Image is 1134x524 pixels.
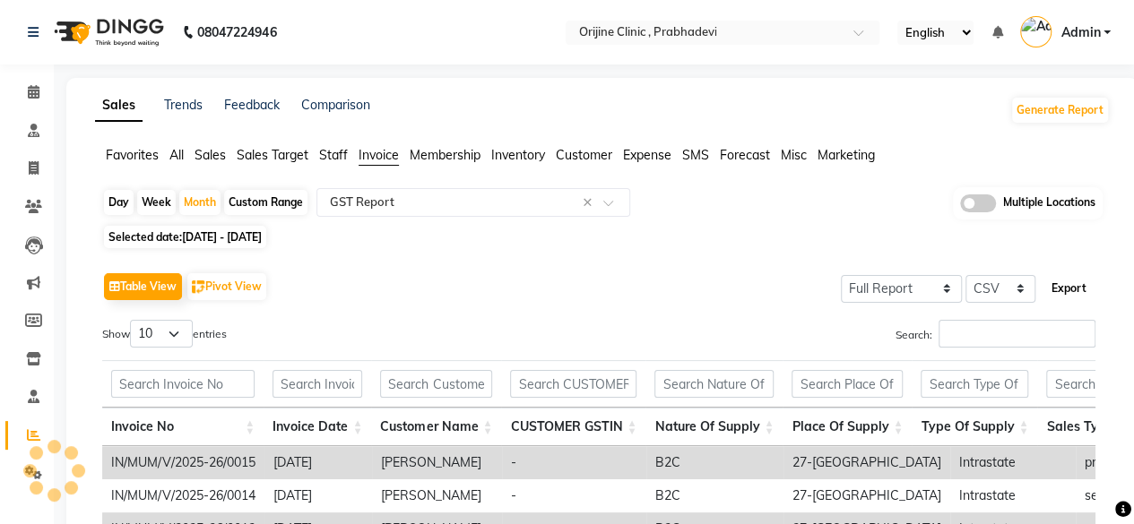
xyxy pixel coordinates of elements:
th: Invoice Date: activate to sort column ascending [264,408,371,446]
span: Membership [410,147,480,163]
th: CUSTOMER GSTIN: activate to sort column ascending [501,408,645,446]
td: [PERSON_NAME] [372,479,502,512]
img: pivot.png [192,280,205,294]
td: - [502,479,646,512]
input: Search Sales Type [1046,370,1127,398]
th: Nature Of Supply: activate to sort column ascending [645,408,783,446]
td: [DATE] [264,446,372,479]
input: Search CUSTOMER GSTIN [510,370,636,398]
span: Marketing [818,147,875,163]
span: Forecast [720,147,770,163]
input: Search Invoice No [111,370,255,398]
td: B2C [646,479,783,512]
span: Multiple Locations [1003,194,1095,212]
input: Search Nature Of Supply [654,370,774,398]
td: B2C [646,446,783,479]
input: Search Customer Name [380,370,492,398]
span: Inventory [491,147,545,163]
td: Intrastate [950,479,1076,512]
td: IN/MUM/V/2025-26/0015 [102,446,264,479]
div: Month [179,190,221,215]
input: Search Invoice Date [273,370,362,398]
span: Selected date: [104,226,266,248]
span: Staff [319,147,348,163]
th: Type Of Supply: activate to sort column ascending [912,408,1037,446]
img: logo [46,7,169,57]
input: Search: [939,320,1095,348]
button: Pivot View [187,273,266,300]
th: Invoice No: activate to sort column ascending [102,408,264,446]
td: 27-[GEOGRAPHIC_DATA] [783,446,950,479]
td: [PERSON_NAME] [372,446,502,479]
td: IN/MUM/V/2025-26/0014 [102,479,264,512]
a: Feedback [224,97,280,113]
span: Misc [781,147,807,163]
b: 08047224946 [197,7,276,57]
span: All [169,147,184,163]
label: Search: [896,320,1095,348]
div: Custom Range [224,190,307,215]
div: Day [104,190,134,215]
td: - [502,446,646,479]
button: Table View [104,273,182,300]
span: Customer [556,147,612,163]
td: Intrastate [950,446,1076,479]
td: [DATE] [264,479,372,512]
span: Clear all [583,193,598,212]
th: Place Of Supply: activate to sort column ascending [783,408,912,446]
span: Sales Target [237,147,308,163]
button: Generate Report [1012,98,1108,123]
a: Comparison [301,97,370,113]
img: Admin [1020,16,1052,47]
th: Customer Name: activate to sort column ascending [371,408,501,446]
label: Show entries [102,320,227,348]
a: Trends [164,97,203,113]
td: 27-[GEOGRAPHIC_DATA] [783,479,950,512]
span: [DATE] - [DATE] [182,230,262,244]
span: Invoice [359,147,399,163]
span: Expense [623,147,671,163]
span: Favorites [106,147,159,163]
div: Week [137,190,176,215]
span: Admin [1060,23,1100,42]
button: Export [1044,273,1094,304]
span: SMS [682,147,709,163]
span: Sales [195,147,226,163]
a: Sales [95,90,143,122]
input: Search Place Of Supply [792,370,903,398]
select: Showentries [130,320,193,348]
input: Search Type Of Supply [921,370,1028,398]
